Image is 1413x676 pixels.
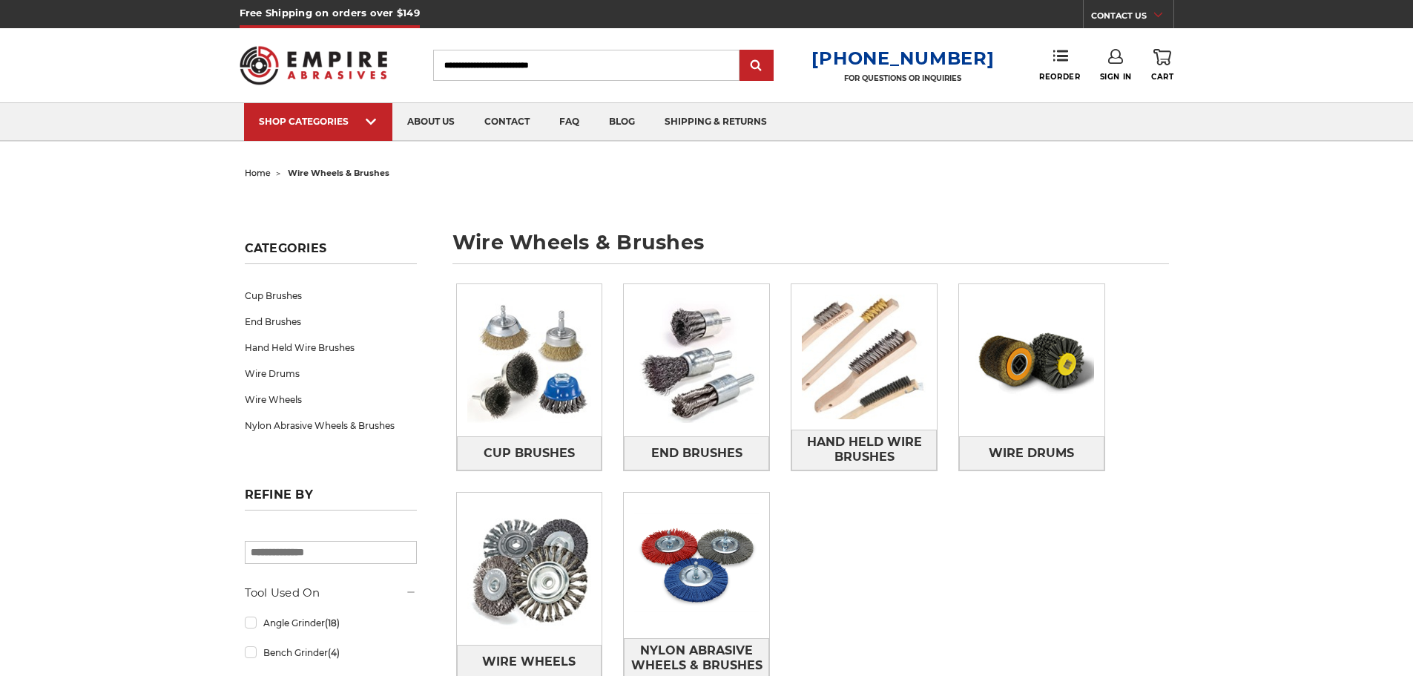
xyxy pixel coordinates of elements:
img: Cup Brushes [457,288,602,433]
span: (4) [328,647,340,658]
span: wire wheels & brushes [288,168,389,178]
span: Cup Brushes [484,441,575,466]
a: about us [392,103,470,141]
a: Wire Wheels [245,387,417,413]
a: Wire Drums [245,361,417,387]
a: Cup Brushes [245,283,417,309]
a: Wire Drums [959,436,1104,470]
p: FOR QUESTIONS OR INQUIRIES [811,73,994,83]
a: contact [470,103,544,141]
span: Wire Drums [989,441,1074,466]
a: Bench Grinder [245,640,417,666]
a: Hand Held Wire Brushes [791,430,937,470]
img: Empire Abrasives [240,36,388,94]
a: Nylon Abrasive Wheels & Brushes [245,413,417,439]
h5: Refine by [245,488,417,511]
img: Hand Held Wire Brushes [791,284,937,430]
h5: Categories [245,241,417,264]
span: (18) [325,617,340,629]
a: End Brushes [245,309,417,335]
h5: Tool Used On [245,584,417,602]
a: Reorder [1039,49,1080,81]
span: End Brushes [651,441,742,466]
a: Cart [1151,49,1173,82]
a: [PHONE_NUMBER] [811,47,994,69]
span: Hand Held Wire Brushes [792,430,936,470]
input: Submit [742,51,771,81]
span: Sign In [1100,72,1132,82]
span: Reorder [1039,72,1080,82]
img: Wire Wheels [457,496,602,642]
img: End Brushes [624,288,769,433]
div: SHOP CATEGORIES [259,116,378,127]
a: CONTACT US [1091,7,1173,28]
a: home [245,168,271,178]
a: Angle Grinder [245,610,417,636]
a: blog [594,103,650,141]
a: Hand Held Wire Brushes [245,335,417,361]
a: End Brushes [624,436,769,470]
h1: wire wheels & brushes [452,232,1169,264]
img: Wire Drums [959,288,1104,433]
a: shipping & returns [650,103,782,141]
img: Nylon Abrasive Wheels & Brushes [624,493,769,638]
span: Cart [1151,72,1173,82]
a: faq [544,103,594,141]
span: Wire Wheels [482,649,576,675]
a: Cup Brushes [457,436,602,470]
